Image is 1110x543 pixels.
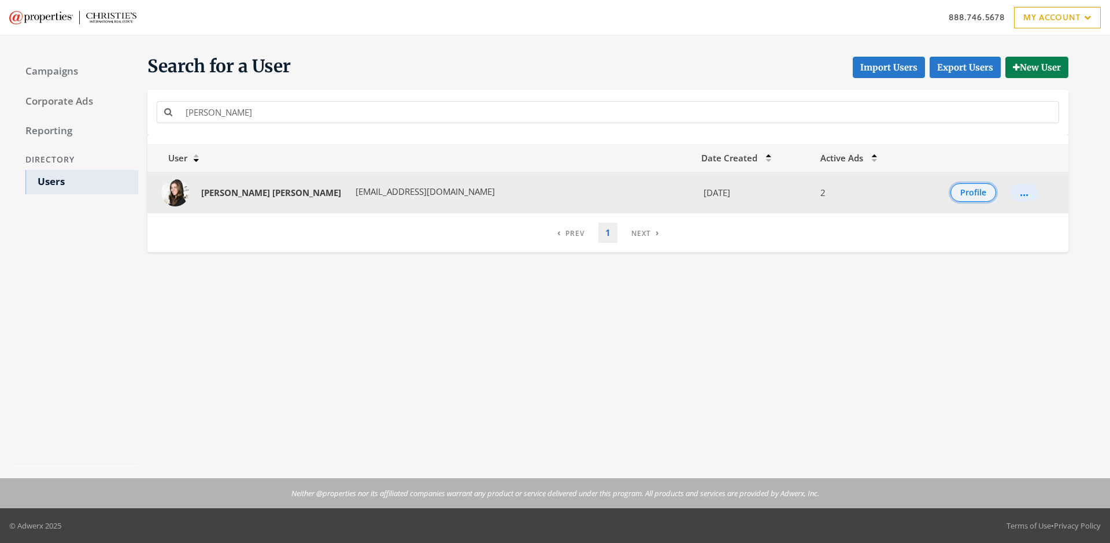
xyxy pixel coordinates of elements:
a: My Account [1014,7,1101,28]
button: ... [1010,184,1038,201]
p: © Adwerx 2025 [9,520,61,531]
img: Nicole Dahl profile [161,179,189,206]
i: Search for a name or email address [164,108,172,116]
button: New User [1005,57,1068,78]
a: 888.746.5678 [949,11,1005,23]
td: 2 [813,172,912,213]
a: Terms of Use [1007,520,1051,531]
span: Active Ads [820,152,863,164]
span: User [154,152,187,164]
a: Reporting [14,119,138,143]
a: Export Users [930,57,1001,78]
a: Privacy Policy [1054,520,1101,531]
input: Search for a name or email address [179,101,1059,123]
div: • [1007,520,1101,531]
span: [EMAIL_ADDRESS][DOMAIN_NAME] [353,186,495,197]
button: Import Users [853,57,925,78]
a: 1 [598,223,617,243]
a: [PERSON_NAME] [PERSON_NAME] [194,182,349,204]
nav: pagination [550,223,666,243]
strong: [PERSON_NAME] [272,187,341,198]
a: Campaigns [14,60,138,84]
p: Neither @properties nor its affiliated companies warrant any product or service delivered under t... [291,487,819,499]
td: [DATE] [694,172,813,213]
span: Date Created [701,152,757,164]
span: Search for a User [147,55,291,78]
img: Adwerx [9,11,136,24]
div: Directory [14,149,138,171]
strong: [PERSON_NAME] [201,187,270,198]
div: ... [1020,192,1028,193]
a: Corporate Ads [14,90,138,114]
a: Users [25,170,138,194]
button: Profile [950,183,996,202]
